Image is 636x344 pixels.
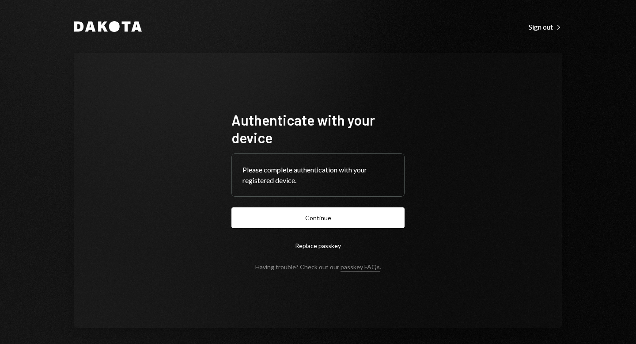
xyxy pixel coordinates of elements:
a: passkey FAQs [341,263,380,271]
div: Having trouble? Check out our . [255,263,381,271]
div: Sign out [529,23,562,31]
button: Continue [231,207,405,228]
div: Please complete authentication with your registered device. [242,164,394,186]
button: Replace passkey [231,235,405,256]
h1: Authenticate with your device [231,111,405,146]
a: Sign out [529,22,562,31]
